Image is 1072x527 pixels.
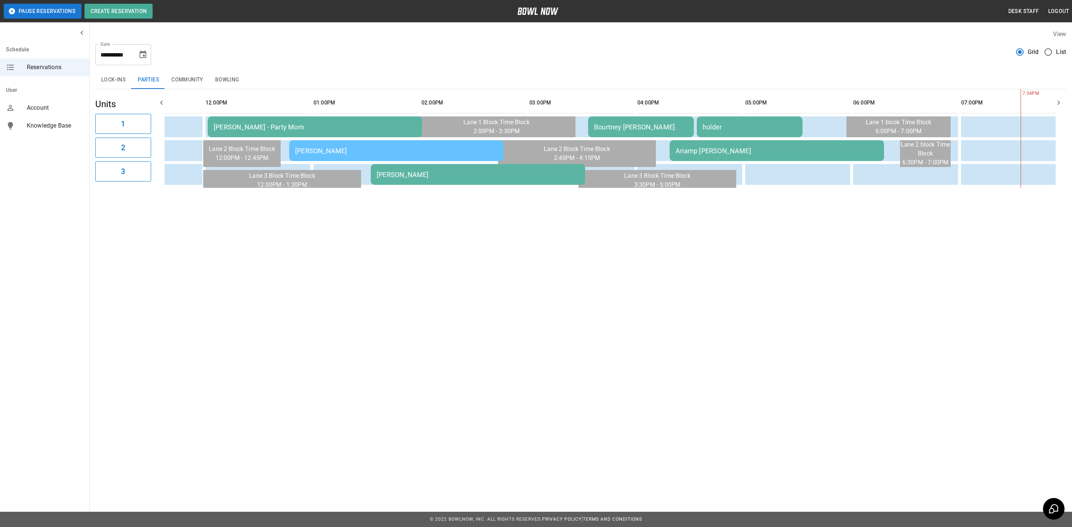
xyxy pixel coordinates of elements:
[1056,48,1066,57] span: List
[295,147,498,155] div: [PERSON_NAME]
[1053,30,1066,38] label: View
[209,71,245,89] button: Bowling
[703,123,797,131] div: holder
[4,4,82,19] button: Pause Reservations
[95,71,1066,89] div: inventory tabs
[205,92,310,113] th: 12:00PM
[95,161,151,181] button: 3
[121,118,125,130] h6: 1
[1021,90,1022,97] span: 7:34PM
[121,142,125,154] h6: 2
[1028,48,1039,57] span: Grid
[121,166,125,177] h6: 3
[95,98,151,110] h5: Units
[594,123,688,131] div: Bourtney [PERSON_NAME]
[95,138,151,158] button: 2
[95,114,151,134] button: 1
[84,4,153,19] button: Create Reservation
[95,71,132,89] button: Lock-ins
[430,517,542,522] span: © 2022 BowlNow, Inc. All Rights Reserved.
[517,7,558,15] img: logo
[1045,4,1072,18] button: Logout
[542,517,581,522] a: Privacy Policy
[27,63,83,72] span: Reservations
[377,171,579,179] div: [PERSON_NAME]
[27,121,83,130] span: Knowledge Base
[27,103,83,112] span: Account
[214,123,416,131] div: [PERSON_NAME] - Party Mom
[1005,4,1042,18] button: Desk Staff
[676,147,878,155] div: Ariamp [PERSON_NAME]
[583,517,642,522] a: Terms and Conditions
[135,47,150,62] button: Choose date, selected date is Sep 20, 2025
[165,71,209,89] button: Community
[132,71,165,89] button: Parties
